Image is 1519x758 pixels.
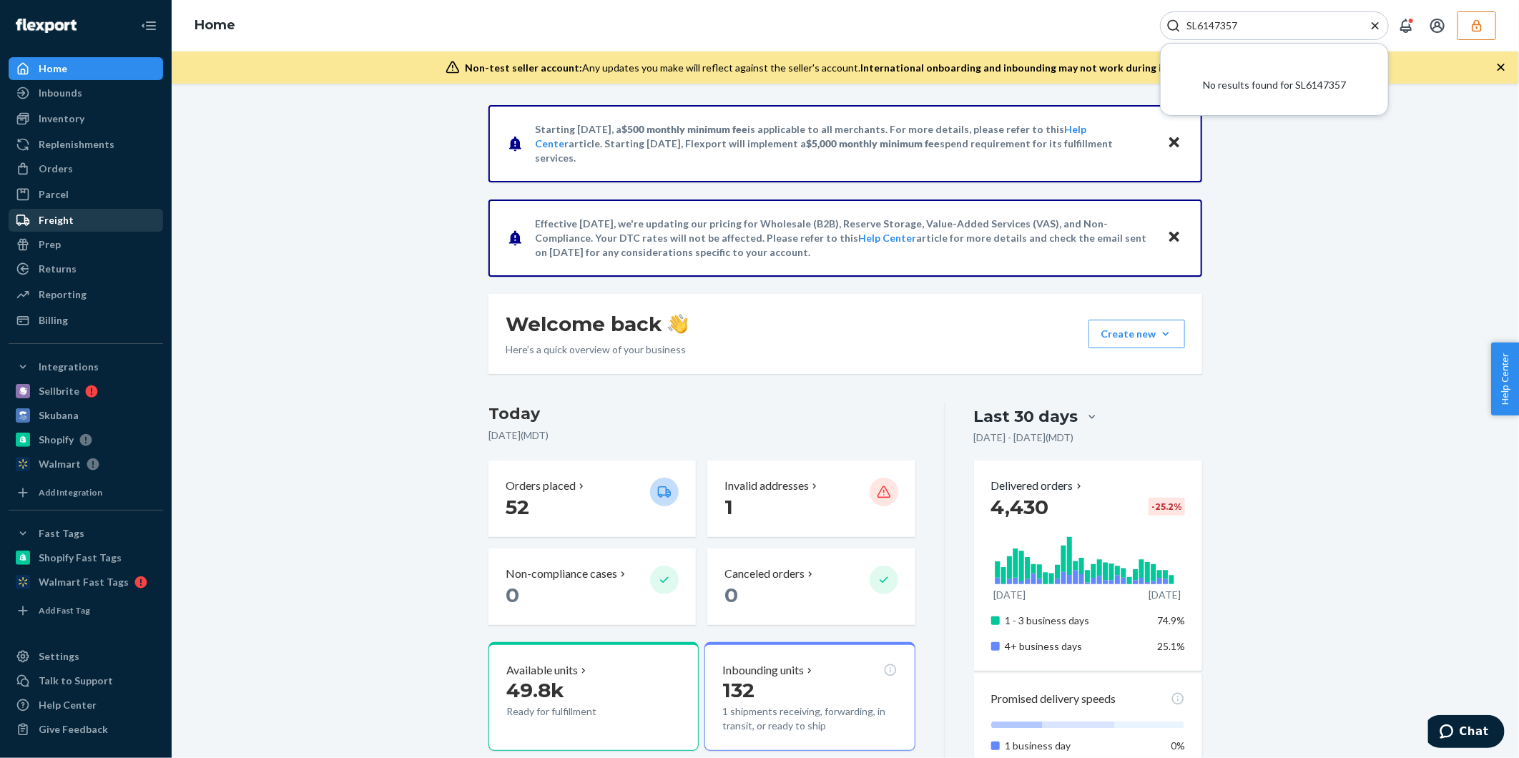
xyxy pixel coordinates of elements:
[506,343,688,357] p: Here’s a quick overview of your business
[861,61,1232,74] span: International onboarding and inbounding may not work during impersonation.
[991,495,1049,519] span: 4,430
[39,384,79,398] div: Sellbrite
[466,61,1232,75] div: Any updates you make will reflect against the seller's account.
[994,588,1026,602] p: [DATE]
[16,19,77,33] img: Flexport logo
[724,566,805,582] p: Canceled orders
[9,380,163,403] a: Sellbrite
[9,133,163,156] a: Replenishments
[39,313,68,328] div: Billing
[1161,55,1388,115] div: No results found for SL6147357
[9,283,163,306] a: Reporting
[535,217,1154,260] p: Effective [DATE], we're updating our pricing for Wholesale (B2B), Reserve Storage, Value-Added Se...
[707,548,915,625] button: Canceled orders 0
[39,237,61,252] div: Prep
[134,11,163,40] button: Close Navigation
[39,137,114,152] div: Replenishments
[1165,133,1184,154] button: Close
[668,314,688,334] img: hand-wave emoji
[806,137,940,149] span: $5,000 monthly minimum fee
[1171,739,1185,752] span: 0%
[39,604,90,616] div: Add Fast Tag
[9,107,163,130] a: Inventory
[39,674,113,688] div: Talk to Support
[39,722,108,737] div: Give Feedback
[9,233,163,256] a: Prep
[39,408,79,423] div: Skubana
[195,17,235,33] a: Home
[1157,614,1185,626] span: 74.9%
[506,478,576,494] p: Orders placed
[488,548,696,625] button: Non-compliance cases 0
[1149,588,1181,602] p: [DATE]
[506,583,519,607] span: 0
[9,57,163,80] a: Home
[1392,11,1420,40] button: Open notifications
[1428,715,1505,751] iframe: Opens a widget where you can chat to one of our agents
[9,453,163,476] a: Walmart
[9,355,163,378] button: Integrations
[39,61,67,76] div: Home
[1165,227,1184,248] button: Close
[39,486,102,498] div: Add Integration
[1166,19,1181,33] svg: Search Icon
[39,162,73,176] div: Orders
[39,262,77,276] div: Returns
[488,403,915,425] h3: Today
[466,61,583,74] span: Non-test seller account:
[1491,343,1519,415] button: Help Center
[974,405,1078,428] div: Last 30 days
[9,718,163,741] button: Give Feedback
[1006,739,1146,753] p: 1 business day
[9,257,163,280] a: Returns
[506,704,639,719] p: Ready for fulfillment
[9,571,163,594] a: Walmart Fast Tags
[991,691,1116,707] p: Promised delivery speeds
[9,645,163,668] a: Settings
[39,112,84,126] div: Inventory
[39,86,82,100] div: Inbounds
[621,123,747,135] span: $500 monthly minimum fee
[506,662,578,679] p: Available units
[9,522,163,545] button: Fast Tags
[1181,19,1357,33] input: Search Input
[722,704,897,733] p: 1 shipments receiving, forwarding, in transit, or ready to ship
[39,526,84,541] div: Fast Tags
[9,309,163,332] a: Billing
[39,360,99,374] div: Integrations
[9,694,163,717] a: Help Center
[39,551,122,565] div: Shopify Fast Tags
[488,428,915,443] p: [DATE] ( MDT )
[183,5,247,46] ol: breadcrumbs
[704,642,915,751] button: Inbounding units1321 shipments receiving, forwarding, in transit, or ready to ship
[39,649,79,664] div: Settings
[9,669,163,692] button: Talk to Support
[39,575,129,589] div: Walmart Fast Tags
[506,495,529,519] span: 52
[722,662,804,679] p: Inbounding units
[39,287,87,302] div: Reporting
[1088,320,1185,348] button: Create new
[1149,498,1185,516] div: -25.2 %
[974,430,1074,445] p: [DATE] - [DATE] ( MDT )
[858,232,916,244] a: Help Center
[506,678,564,702] span: 49.8k
[722,678,754,702] span: 132
[991,478,1085,494] button: Delivered orders
[9,404,163,427] a: Skubana
[506,566,617,582] p: Non-compliance cases
[724,583,738,607] span: 0
[535,122,1154,165] p: Starting [DATE], a is applicable to all merchants. For more details, please refer to this article...
[724,478,809,494] p: Invalid addresses
[9,599,163,622] a: Add Fast Tag
[506,311,688,337] h1: Welcome back
[9,428,163,451] a: Shopify
[9,157,163,180] a: Orders
[9,183,163,206] a: Parcel
[488,642,699,751] button: Available units49.8kReady for fulfillment
[707,461,915,537] button: Invalid addresses 1
[488,461,696,537] button: Orders placed 52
